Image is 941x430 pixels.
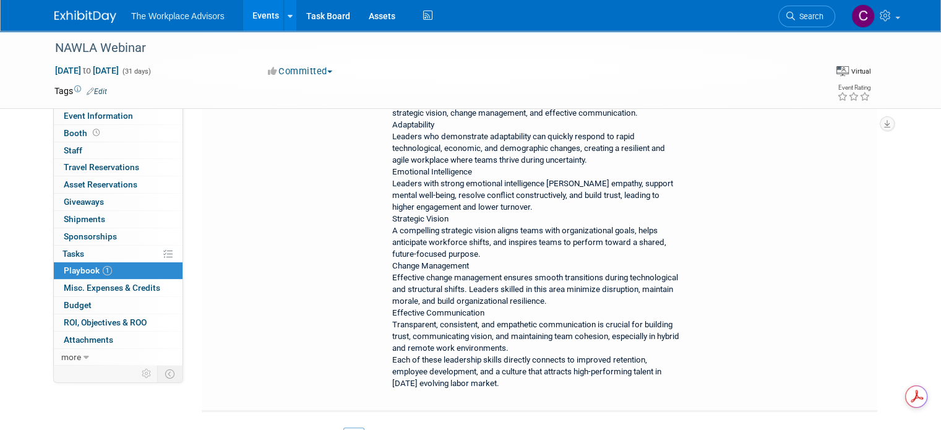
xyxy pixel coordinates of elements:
a: Edit [87,87,107,96]
span: Travel Reservations [64,162,139,172]
span: ROI, Objectives & ROO [64,317,147,327]
a: Playbook1 [54,262,183,279]
a: Sponsorships [54,228,183,245]
div: Virtual [851,67,871,76]
a: Staff [54,142,183,159]
a: Asset Reservations [54,176,183,193]
span: more [61,352,81,362]
button: Committed [264,65,337,78]
div: NAWLA Webinar [51,37,802,59]
span: Tasks [62,249,84,259]
span: Asset Reservations [64,179,137,189]
span: Booth [64,128,102,138]
img: Format-Virtual.png [836,66,849,76]
a: more [54,349,183,366]
td: Personalize Event Tab Strip [136,366,158,382]
span: (31 days) [121,67,151,75]
a: Budget [54,297,183,314]
a: Tasks [54,246,183,262]
span: Giveaways [64,197,104,207]
img: ExhibitDay [54,11,116,23]
a: Attachments [54,332,183,348]
div: Event Rating [837,85,870,91]
span: Attachments [64,335,113,345]
img: Claudia St. John [851,4,875,28]
span: The Workplace Advisors [131,11,225,21]
a: Travel Reservations [54,159,183,176]
span: Sponsorships [64,231,117,241]
a: Booth [54,125,183,142]
span: Booth not reserved yet [90,128,102,137]
td: Tags [54,85,107,97]
a: ROI, Objectives & ROO [54,314,183,331]
span: Staff [64,145,82,155]
span: Playbook [64,265,112,275]
div: Event Format [750,64,871,83]
td: Toggle Event Tabs [158,366,183,382]
span: 1 [103,266,112,275]
div: Event Format [836,64,871,77]
span: Search [795,12,823,21]
span: Shipments [64,214,105,224]
span: [DATE] [DATE] [54,65,119,76]
span: Misc. Expenses & Credits [64,283,160,293]
a: Giveaways [54,194,183,210]
a: Search [778,6,835,27]
a: Shipments [54,211,183,228]
span: Budget [64,300,92,310]
a: Misc. Expenses & Credits [54,280,183,296]
span: to [81,66,93,75]
a: Event Information [54,108,183,124]
span: Event Information [64,111,133,121]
